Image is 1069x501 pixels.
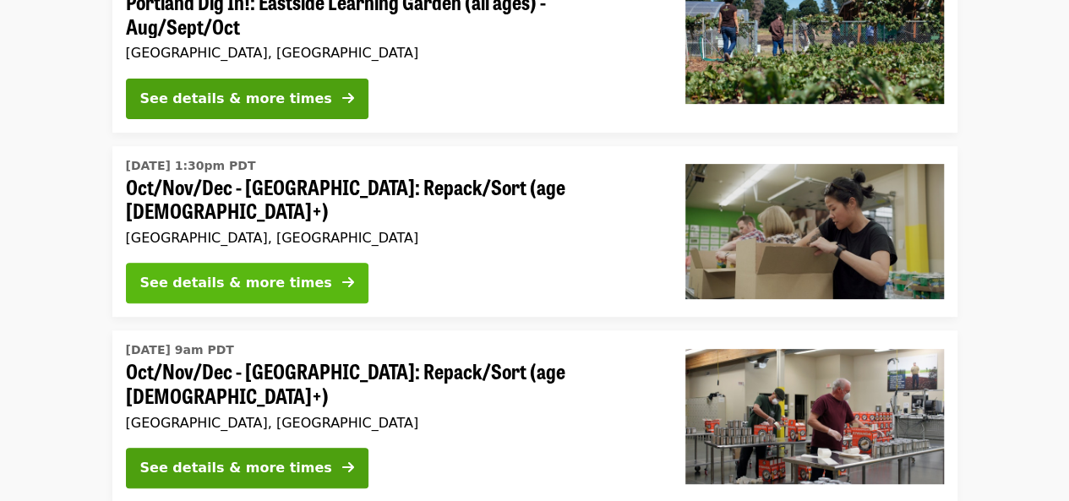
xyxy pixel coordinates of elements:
div: See details & more times [140,458,332,478]
img: Oct/Nov/Dec - Portland: Repack/Sort (age 16+) organized by Oregon Food Bank [685,349,944,484]
button: See details & more times [126,263,368,303]
i: arrow-right icon [342,275,354,291]
div: See details & more times [140,89,332,109]
img: Oct/Nov/Dec - Portland: Repack/Sort (age 8+) organized by Oregon Food Bank [685,164,944,299]
button: See details & more times [126,448,368,488]
div: See details & more times [140,273,332,293]
span: Oct/Nov/Dec - [GEOGRAPHIC_DATA]: Repack/Sort (age [DEMOGRAPHIC_DATA]+) [126,359,658,408]
button: See details & more times [126,79,368,119]
span: Oct/Nov/Dec - [GEOGRAPHIC_DATA]: Repack/Sort (age [DEMOGRAPHIC_DATA]+) [126,175,658,224]
div: [GEOGRAPHIC_DATA], [GEOGRAPHIC_DATA] [126,230,658,246]
time: [DATE] 1:30pm PDT [126,157,256,175]
time: [DATE] 9am PDT [126,341,234,359]
div: [GEOGRAPHIC_DATA], [GEOGRAPHIC_DATA] [126,45,658,61]
div: [GEOGRAPHIC_DATA], [GEOGRAPHIC_DATA] [126,415,658,431]
i: arrow-right icon [342,460,354,476]
i: arrow-right icon [342,90,354,106]
a: See details for "Oct/Nov/Dec - Portland: Repack/Sort (age 8+)" [112,146,957,318]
